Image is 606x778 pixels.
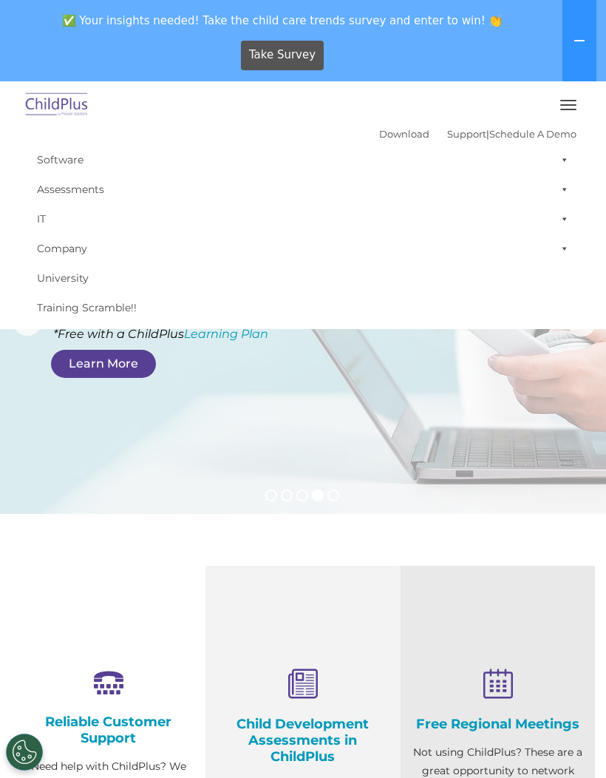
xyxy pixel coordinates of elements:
a: University [30,263,576,293]
a: IT [30,204,576,234]
a: Take Survey [241,41,324,70]
font: | [379,128,576,140]
h4: Free Regional Meetings [412,716,584,732]
a: Assessments [30,175,576,204]
img: ChildPlus by Procare Solutions [22,88,92,123]
a: Support [447,128,486,140]
rs-layer: *Free with a ChildPlus [53,325,339,343]
h4: Child Development Assessments in ChildPlus [217,716,389,765]
a: Software [30,145,576,175]
span: Take Survey [249,42,316,68]
h4: Reliable Customer Support [22,714,194,746]
a: Learn More [51,350,156,378]
a: Learning Plan [184,327,268,341]
a: Company [30,234,576,263]
a: Training Scramble!! [30,293,576,322]
button: Cookies Settings [6,734,43,771]
span: ✅ Your insights needed! Take the child care trends survey and enter to win! 👏 [6,6,559,35]
a: Schedule A Demo [489,128,576,140]
a: Download [379,128,429,140]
